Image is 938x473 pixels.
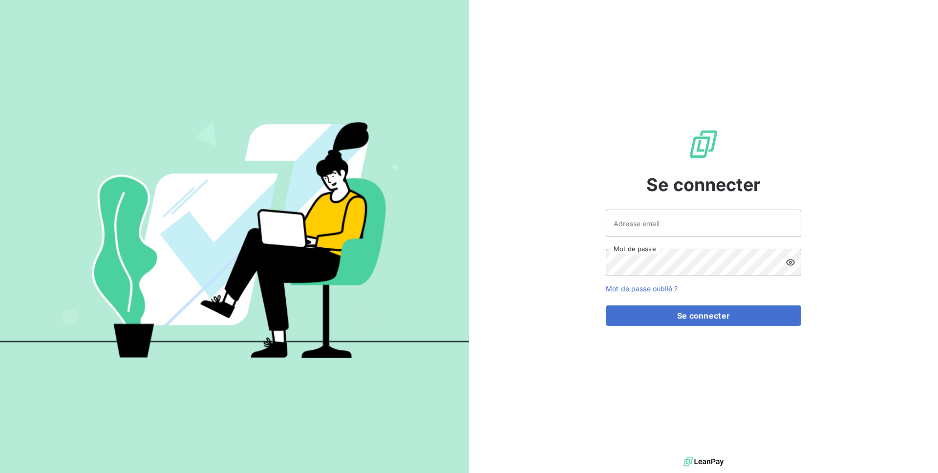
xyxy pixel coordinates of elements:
span: Se connecter [646,172,761,198]
img: Logo LeanPay [688,129,719,160]
img: logo [683,454,724,469]
input: placeholder [606,210,801,237]
a: Mot de passe oublié ? [606,284,678,293]
button: Se connecter [606,305,801,326]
